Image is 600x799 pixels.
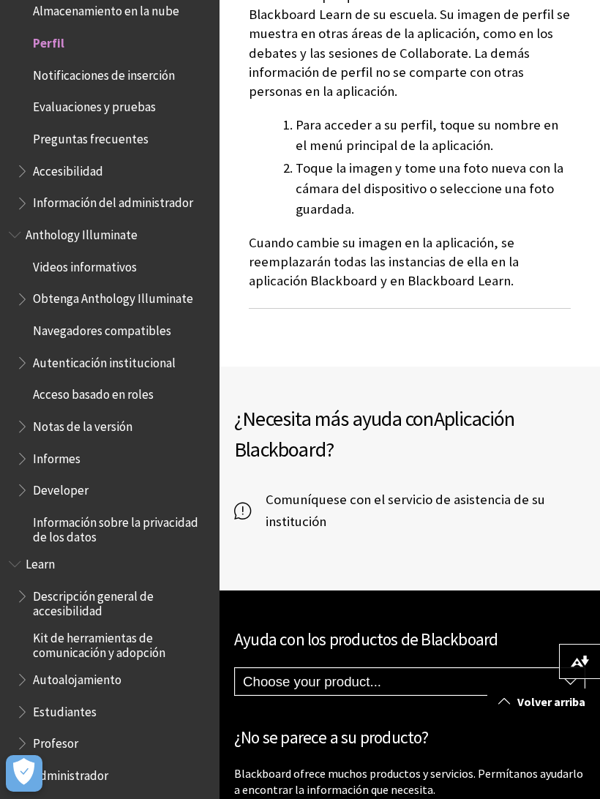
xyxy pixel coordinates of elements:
span: Comuníquese con el servicio de asistencia de su institución [251,489,585,533]
span: Perfil [33,31,64,50]
span: Preguntas frecuentes [33,127,149,146]
span: Información del administrador [33,191,193,211]
span: Estudiantes [33,699,97,719]
span: Obtenga Anthology Illuminate [33,287,193,307]
span: Videos informativos [33,255,137,274]
h2: Ayuda con los productos de Blackboard [234,627,585,653]
span: Información sobre la privacidad de los datos [33,510,209,544]
a: Volver arriba [487,689,600,716]
span: Descripción general de accesibilidad [33,584,209,618]
p: Blackboard ofrece muchos productos y servicios. Permítanos ayudarlo a encontrar la información qu... [234,765,585,798]
li: Toque la imagen y tome una foto nueva con la cámara del dispositivo o seleccione una foto guardada. [296,158,571,220]
span: Kit de herramientas de comunicación y adopción [33,626,209,660]
span: Autoalojamiento [33,667,121,687]
button: Abrir preferencias [6,755,42,792]
span: Profesor [33,731,78,751]
span: Notas de la versión [33,414,132,434]
span: Navegadores compatibles [33,318,171,338]
a: Comuníquese con el servicio de asistencia de su institución [234,489,585,533]
span: Learn [26,552,55,571]
span: Administrador [33,763,108,783]
span: Notificaciones de inserción [33,63,175,83]
h2: ¿Necesita más ayuda con ? [234,403,585,465]
h2: ¿No se parece a su producto? [234,725,585,751]
span: Anthology Illuminate [26,222,138,242]
span: Developer [33,478,89,498]
span: Accesibilidad [33,159,103,179]
span: Evaluaciones y pruebas [33,95,156,115]
span: Acceso basado en roles [33,383,154,402]
span: Aplicación Blackboard [234,405,515,462]
nav: Book outline for Anthology Illuminate [9,222,211,544]
span: Informes [33,446,80,466]
p: Cuando cambie su imagen en la aplicación, se reemplazarán todas las instancias de ella en la apli... [249,233,571,291]
span: Autenticación institucional [33,350,176,370]
li: Para acceder a su perfil, toque su nombre en el menú principal de la aplicación. [296,115,571,156]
